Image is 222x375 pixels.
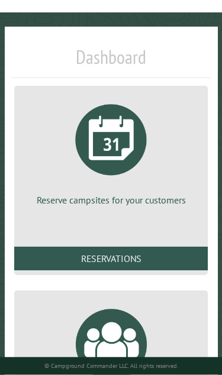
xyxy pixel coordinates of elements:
p: Reserve campsites for your customers [28,193,194,206]
a: Reservations [14,247,208,270]
small: © Campground Commander LLC. All rights reserved. [44,362,178,370]
a: Reserve campsites for your customers [28,95,194,206]
h1: Dashboard [11,46,211,78]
